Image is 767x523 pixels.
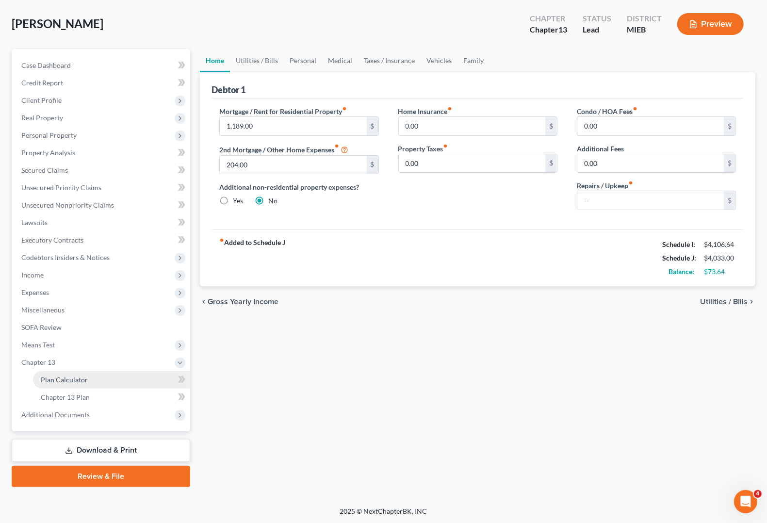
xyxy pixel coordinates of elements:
span: Chapter 13 Plan [41,393,90,401]
a: Vehicles [421,49,457,72]
div: Lead [583,24,611,35]
span: Expenses [21,288,49,296]
span: 4 [754,490,762,498]
button: chevron_left Gross Yearly Income [200,298,278,306]
a: Property Analysis [14,144,190,162]
a: Plan Calculator [33,371,190,389]
input: -- [220,156,366,174]
div: $ [724,117,735,135]
strong: Balance: [669,267,694,276]
div: District [627,13,662,24]
strong: Added to Schedule J [219,238,285,278]
a: Executory Contracts [14,231,190,249]
button: Preview [677,13,744,35]
label: Additional non-residential property expenses? [219,182,378,192]
span: Property Analysis [21,148,75,157]
input: -- [577,117,724,135]
a: Unsecured Nonpriority Claims [14,196,190,214]
input: -- [399,154,545,173]
i: fiber_manual_record [443,144,448,148]
span: Unsecured Priority Claims [21,183,101,192]
div: Debtor 1 [212,84,245,96]
a: Personal [284,49,322,72]
i: fiber_manual_record [448,106,453,111]
span: Codebtors Insiders & Notices [21,253,110,261]
a: Medical [322,49,358,72]
span: SOFA Review [21,323,62,331]
label: Repairs / Upkeep [577,180,633,191]
span: Unsecured Nonpriority Claims [21,201,114,209]
a: SOFA Review [14,319,190,336]
label: Additional Fees [577,144,624,154]
label: 2nd Mortgage / Other Home Expenses [219,144,348,155]
span: Additional Documents [21,410,90,419]
span: Gross Yearly Income [208,298,278,306]
label: Mortgage / Rent for Residential Property [219,106,347,116]
label: Yes [233,196,243,206]
a: Lawsuits [14,214,190,231]
div: $ [545,117,557,135]
span: Means Test [21,341,55,349]
span: Personal Property [21,131,77,139]
i: chevron_right [748,298,755,306]
i: fiber_manual_record [633,106,637,111]
div: $ [367,117,378,135]
a: Taxes / Insurance [358,49,421,72]
div: Chapter [530,24,567,35]
div: $ [545,154,557,173]
label: No [268,196,277,206]
div: $ [724,154,735,173]
label: Property Taxes [398,144,448,154]
i: fiber_manual_record [334,144,339,148]
i: fiber_manual_record [628,180,633,185]
span: Real Property [21,114,63,122]
span: 13 [558,25,567,34]
i: fiber_manual_record [342,106,347,111]
span: Income [21,271,44,279]
a: Download & Print [12,439,190,462]
i: chevron_left [200,298,208,306]
a: Unsecured Priority Claims [14,179,190,196]
input: -- [577,154,724,173]
span: Lawsuits [21,218,48,227]
span: Client Profile [21,96,62,104]
input: -- [220,117,366,135]
div: $73.64 [704,267,736,277]
label: Condo / HOA Fees [577,106,637,116]
input: -- [577,191,724,210]
a: Review & File [12,466,190,487]
div: $ [367,156,378,174]
div: $4,106.64 [704,240,736,249]
span: Secured Claims [21,166,68,174]
button: Utilities / Bills chevron_right [700,298,755,306]
a: Chapter 13 Plan [33,389,190,406]
span: Plan Calculator [41,376,88,384]
span: [PERSON_NAME] [12,16,103,31]
div: $ [724,191,735,210]
iframe: Intercom live chat [734,490,757,513]
div: Chapter [530,13,567,24]
span: Credit Report [21,79,63,87]
span: Utilities / Bills [700,298,748,306]
label: Home Insurance [398,106,453,116]
div: MIEB [627,24,662,35]
span: Case Dashboard [21,61,71,69]
a: Utilities / Bills [230,49,284,72]
strong: Schedule J: [662,254,696,262]
strong: Schedule I: [662,240,695,248]
div: Status [583,13,611,24]
a: Family [457,49,490,72]
i: fiber_manual_record [219,238,224,243]
a: Home [200,49,230,72]
a: Case Dashboard [14,57,190,74]
a: Secured Claims [14,162,190,179]
input: -- [399,117,545,135]
span: Executory Contracts [21,236,83,244]
div: $4,033.00 [704,253,736,263]
a: Credit Report [14,74,190,92]
span: Miscellaneous [21,306,65,314]
span: Chapter 13 [21,358,55,366]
